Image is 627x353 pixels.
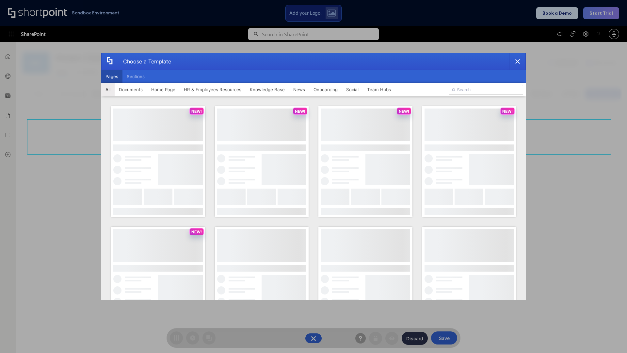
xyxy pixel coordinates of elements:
[101,70,122,83] button: Pages
[191,109,202,114] p: NEW!
[122,70,149,83] button: Sections
[399,109,409,114] p: NEW!
[147,83,180,96] button: Home Page
[363,83,395,96] button: Team Hubs
[180,83,246,96] button: HR & Employees Resources
[118,53,171,70] div: Choose a Template
[449,85,523,95] input: Search
[594,322,627,353] iframe: Chat Widget
[342,83,363,96] button: Social
[101,53,526,300] div: template selector
[289,83,309,96] button: News
[115,83,147,96] button: Documents
[191,229,202,234] p: NEW!
[295,109,305,114] p: NEW!
[101,83,115,96] button: All
[246,83,289,96] button: Knowledge Base
[502,109,513,114] p: NEW!
[309,83,342,96] button: Onboarding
